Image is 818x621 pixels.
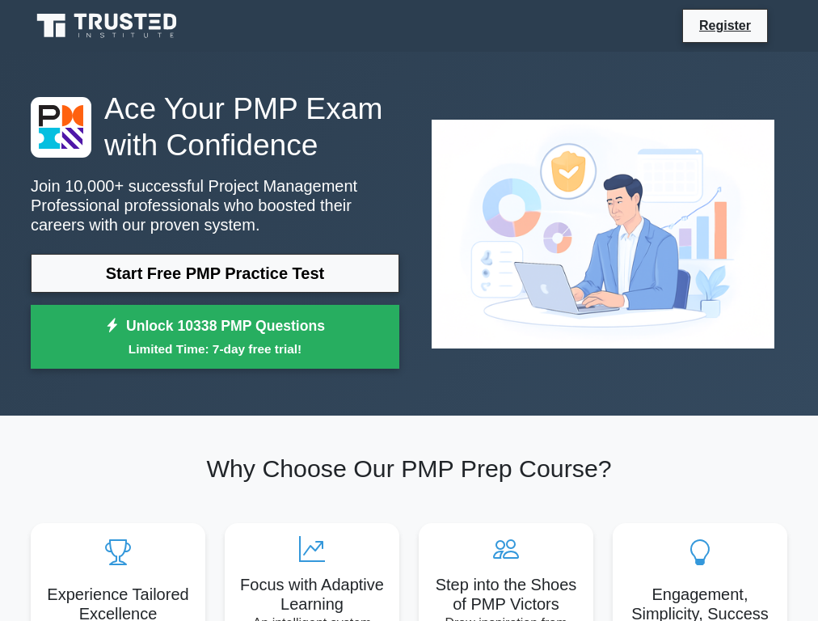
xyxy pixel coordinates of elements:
h5: Focus with Adaptive Learning [238,575,386,614]
small: Limited Time: 7-day free trial! [51,340,379,358]
p: Join 10,000+ successful Project Management Professional professionals who boosted their careers w... [31,176,399,234]
h5: Step into the Shoes of PMP Victors [432,575,580,614]
a: Unlock 10338 PMP QuestionsLimited Time: 7-day free trial! [31,305,399,370]
a: Start Free PMP Practice Test [31,254,399,293]
a: Register [689,15,761,36]
h1: Ace Your PMP Exam with Confidence [31,91,399,163]
img: Project Management Professional Preview [419,107,787,361]
h2: Why Choose Our PMP Prep Course? [31,454,787,484]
